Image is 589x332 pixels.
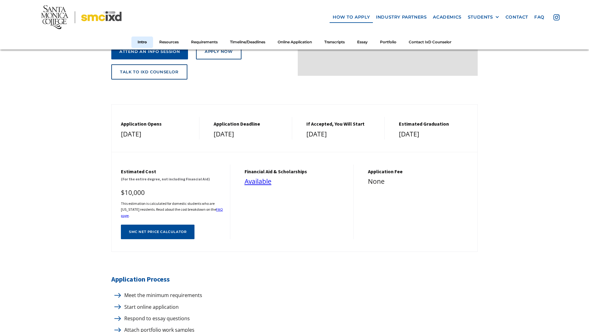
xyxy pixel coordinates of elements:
a: Transcripts [318,37,351,48]
a: Academics [430,11,464,23]
a: contact [502,11,531,23]
div: [DATE] [399,129,471,140]
a: Available [245,177,271,186]
div: Apply Now [205,49,233,54]
h5: estimated graduation [399,121,471,127]
a: industry partners [373,11,430,23]
a: Resources [153,37,185,48]
a: Online Application [271,37,318,48]
a: FAQ page [121,207,223,218]
a: Requirements [185,37,224,48]
div: STUDENTS [468,15,499,20]
a: Apply Now [196,44,241,59]
h5: Application Fee [368,169,471,175]
div: attend an info session [119,49,180,54]
h5: Application Process [111,274,478,285]
h5: Application Deadline [214,121,286,127]
a: SMC net price calculator [121,225,194,239]
h5: If Accepted, You Will Start [306,121,378,127]
h5: Application Opens [121,121,193,127]
div: [DATE] [121,129,193,140]
div: talk to ixd counselor [120,70,179,75]
a: Contact IxD Counselor [403,37,458,48]
p: Meet the minimum requirements [121,291,202,300]
div: [DATE] [306,129,378,140]
img: icon - instagram [553,14,560,20]
p: Start online application [121,303,179,311]
h6: (For the entire degree, not including Financial Aid) [121,176,224,182]
a: Essay [351,37,374,48]
div: SMC net price calculator [129,230,186,234]
a: Portfolio [374,37,403,48]
a: Intro [131,37,153,48]
div: None [368,176,471,187]
a: faq [531,11,548,23]
div: $10,000 [121,187,224,198]
a: Timeline/Deadlines [224,37,271,48]
h5: financial aid & Scholarships [245,169,348,175]
img: Santa Monica College - SMC IxD logo [41,5,122,29]
div: STUDENTS [468,15,493,20]
p: Respond to essay questions [121,314,190,323]
a: how to apply [330,11,373,23]
a: attend an info session [111,44,188,59]
div: [DATE] [214,129,286,140]
h6: This estimation is calculated for domestic students who are [US_STATE] residents. Read about the ... [121,200,224,218]
h5: Estimated cost [121,169,224,175]
a: talk to ixd counselor [111,64,187,80]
